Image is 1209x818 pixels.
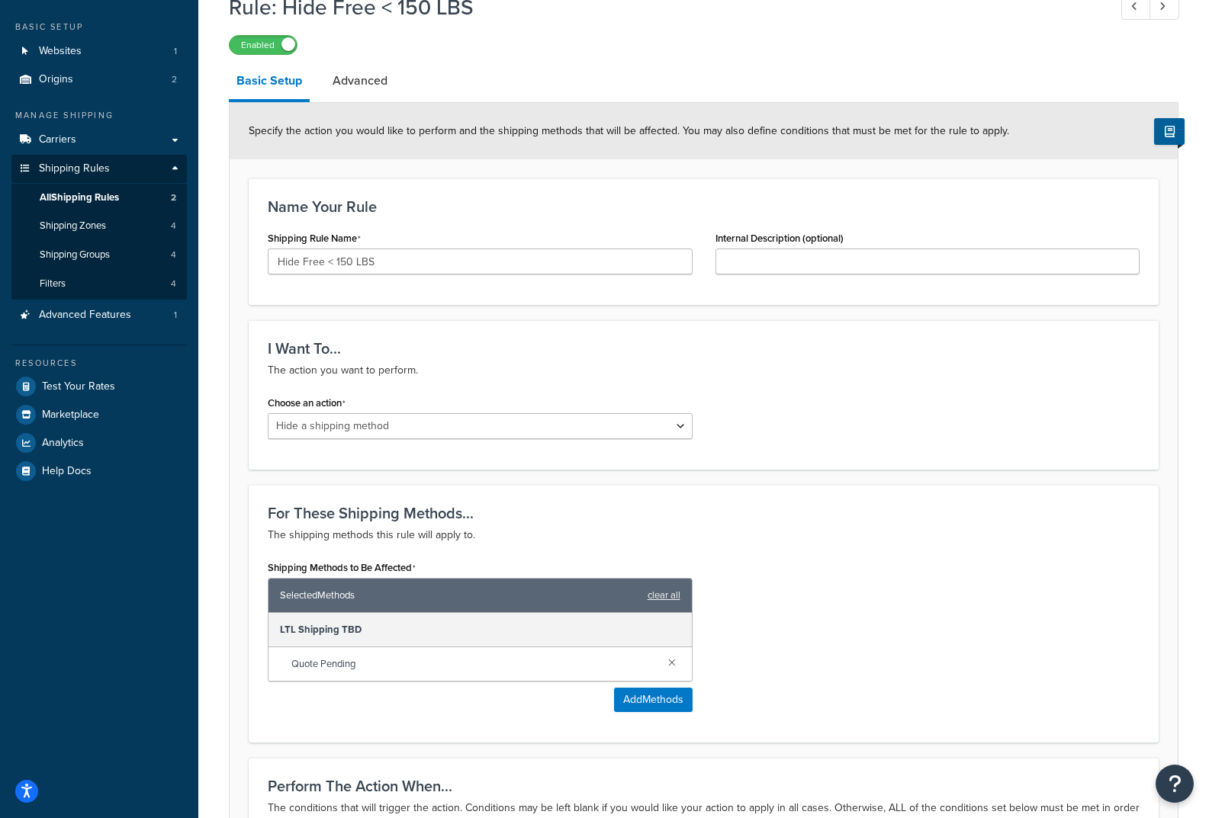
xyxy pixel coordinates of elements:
a: Filters4 [11,270,187,298]
li: Shipping Groups [11,241,187,269]
label: Shipping Methods to Be Affected [268,562,416,574]
a: Test Your Rates [11,373,187,400]
span: Shipping Rules [39,162,110,175]
span: 1 [174,309,177,322]
span: Test Your Rates [42,380,115,393]
label: Enabled [230,36,297,54]
label: Shipping Rule Name [268,233,361,245]
span: Specify the action you would like to perform and the shipping methods that will be affected. You ... [249,123,1009,139]
span: Selected Methods [280,585,640,606]
h3: Perform The Action When... [268,778,1140,794]
a: AllShipping Rules2 [11,184,187,212]
a: Shipping Zones4 [11,212,187,240]
a: Basic Setup [229,63,310,102]
a: Shipping Groups4 [11,241,187,269]
p: The shipping methods this rule will apply to. [268,526,1140,544]
a: Origins2 [11,66,187,94]
span: Advanced Features [39,309,131,322]
a: Help Docs [11,457,187,485]
span: 1 [174,45,177,58]
span: Shipping Zones [40,220,106,233]
li: Origins [11,66,187,94]
h3: Name Your Rule [268,198,1140,215]
label: Choose an action [268,397,346,409]
span: 4 [171,277,176,290]
li: Websites [11,37,187,66]
div: LTL Shipping TBD [268,613,692,647]
button: Open Resource Center [1156,765,1194,803]
button: Show Help Docs [1154,118,1185,145]
a: Websites1 [11,37,187,66]
span: Analytics [42,437,84,450]
a: Marketplace [11,401,187,428]
button: AddMethods [614,688,693,712]
span: Websites [39,45,82,58]
span: 4 [171,220,176,233]
div: Resources [11,357,187,370]
li: Advanced Features [11,301,187,329]
a: clear all [648,585,680,606]
span: Help Docs [42,465,92,478]
p: The action you want to perform. [268,361,1140,380]
li: Filters [11,270,187,298]
span: Filters [40,277,66,290]
a: Advanced [325,63,395,99]
span: Quote Pending [291,653,656,675]
a: Carriers [11,126,187,154]
span: All Shipping Rules [40,191,119,204]
a: Advanced Features1 [11,301,187,329]
span: 4 [171,249,176,261]
span: Carriers [39,133,76,146]
h3: I Want To... [268,340,1140,357]
span: Marketplace [42,409,99,422]
a: Analytics [11,429,187,457]
li: Shipping Rules [11,155,187,300]
a: Shipping Rules [11,155,187,183]
div: Manage Shipping [11,109,187,122]
li: Shipping Zones [11,212,187,240]
label: Internal Description (optional) [715,233,844,244]
span: Origins [39,73,73,86]
h3: For These Shipping Methods... [268,505,1140,521]
span: 2 [171,191,176,204]
span: 2 [172,73,177,86]
div: Basic Setup [11,21,187,34]
span: Shipping Groups [40,249,110,261]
